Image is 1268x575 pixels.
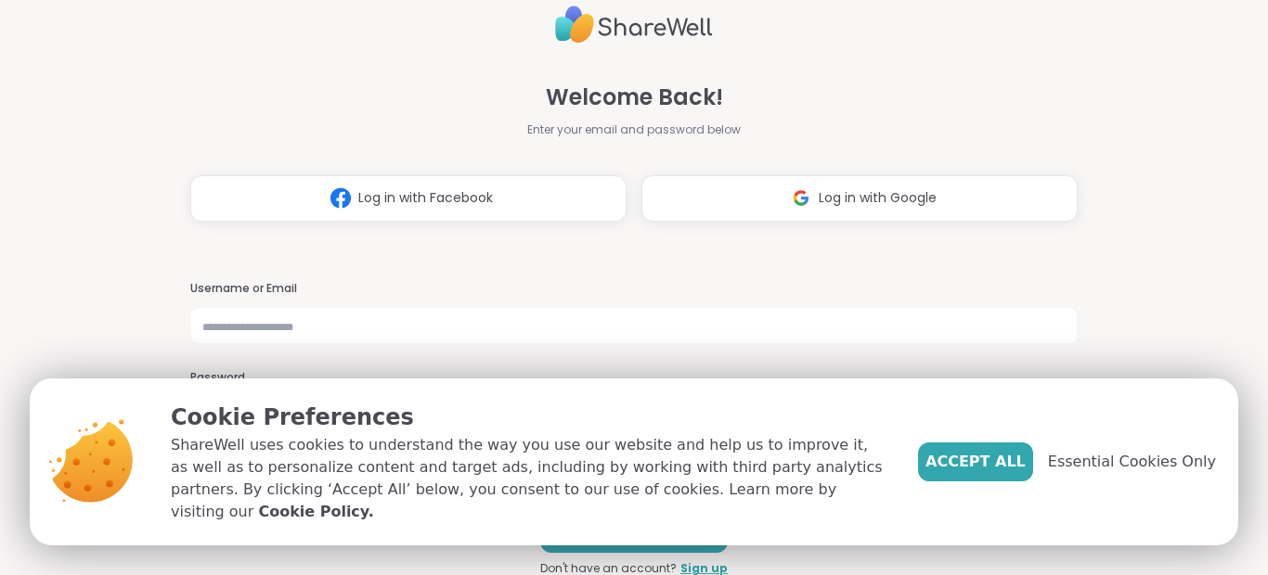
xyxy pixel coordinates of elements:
span: Log in with Facebook [358,188,493,208]
span: Enter your email and password below [527,121,741,138]
h3: Username or Email [190,281,1078,297]
p: ShareWell uses cookies to understand the way you use our website and help us to improve it, as we... [171,434,888,523]
span: Log in with Google [819,188,937,208]
p: Cookie Preferences [171,401,888,434]
img: ShareWell Logomark [783,181,819,215]
button: Log in with Google [641,175,1078,222]
img: ShareWell Logomark [323,181,358,215]
h3: Password [190,370,1078,386]
span: Essential Cookies Only [1048,451,1216,473]
button: Log in with Facebook [190,175,627,222]
button: Accept All [918,442,1033,481]
span: Accept All [925,451,1026,473]
a: Cookie Policy. [258,501,373,523]
span: Welcome Back! [546,81,723,114]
